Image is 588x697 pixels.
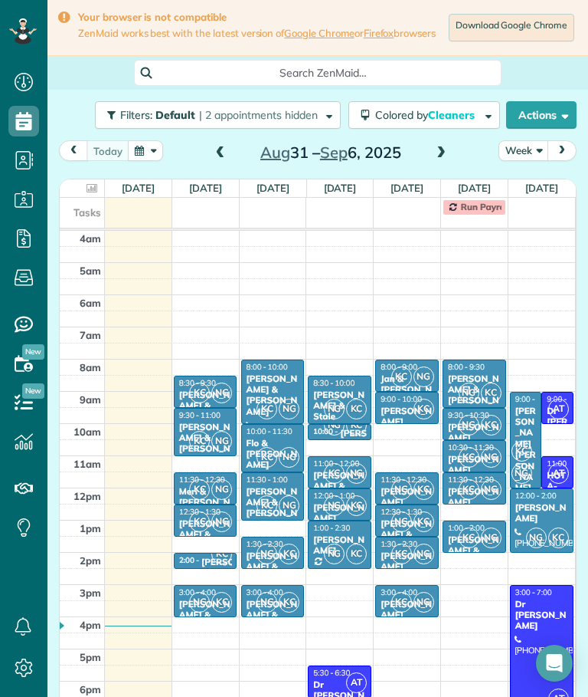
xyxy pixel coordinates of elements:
[324,495,345,516] span: NG
[256,544,277,564] span: NG
[548,399,569,419] span: AT
[380,551,434,573] div: [PERSON_NAME]
[391,544,412,564] span: KC
[256,592,277,613] span: NG
[413,367,434,387] span: NG
[178,486,233,519] div: Meri & [PERSON_NAME]
[458,182,491,194] a: [DATE]
[459,415,479,436] span: NG
[313,491,354,501] span: 12:00 - 1:00
[211,592,232,613] span: KC
[80,361,101,373] span: 8am
[546,470,569,536] div: HOTA-[PERSON_NAME]
[284,27,354,39] a: Google Chrome
[447,373,501,418] div: [PERSON_NAME] & [PERSON_NAME]
[178,599,233,643] div: [PERSON_NAME] & [PERSON_NAME]
[201,557,276,567] div: [PERSON_NAME]
[179,475,225,485] span: 11:30 - 12:30
[375,108,480,122] span: Colored by
[324,399,345,419] span: NG
[313,378,354,388] span: 8:30 - 10:00
[256,447,277,468] span: KC
[346,544,367,564] span: KC
[413,399,434,419] span: KC
[312,502,367,524] div: [PERSON_NAME]
[547,140,577,161] button: next
[346,399,367,419] span: KC
[391,511,412,532] span: NG
[459,447,479,468] span: KC
[380,486,434,508] div: [PERSON_NAME]
[481,383,501,403] span: KC
[80,683,101,695] span: 6pm
[481,528,501,548] span: NG
[428,108,477,122] span: Cleaners
[312,390,367,434] div: [PERSON_NAME] & Stale Bjordal
[536,645,573,682] div: Open Intercom Messenger
[381,475,426,485] span: 11:30 - 12:30
[380,373,434,406] div: Jan & [PERSON_NAME]
[514,599,569,632] div: Dr [PERSON_NAME]
[391,479,412,500] span: NG
[481,447,501,468] span: NG
[246,551,300,595] div: [PERSON_NAME] & [PERSON_NAME] Lions
[80,651,101,663] span: 5pm
[346,463,367,484] span: NG
[511,463,532,484] span: NG
[279,544,299,564] span: KC
[179,410,220,420] span: 9:30 - 11:00
[256,182,289,194] a: [DATE]
[73,490,101,502] span: 12pm
[515,587,552,597] span: 3:00 - 7:00
[22,383,44,399] span: New
[525,182,558,194] a: [DATE]
[447,422,501,488] div: [PERSON_NAME] ([PERSON_NAME]) [PERSON_NAME]
[80,329,101,341] span: 7am
[506,101,577,129] button: Actions
[247,475,288,485] span: 11:30 - 1:00
[324,544,345,564] span: NG
[413,511,434,532] span: KC
[448,410,489,420] span: 9:30 - 10:30
[120,108,152,122] span: Filters:
[80,393,101,406] span: 9am
[320,143,348,162] span: Sep
[189,479,210,500] span: KC
[73,426,101,438] span: 10am
[324,182,357,194] a: [DATE]
[498,140,549,161] button: Week
[364,27,394,39] a: Firefox
[155,108,196,122] span: Default
[256,399,277,419] span: KC
[511,441,532,462] span: KC
[448,523,485,533] span: 1:00 - 2:00
[80,587,101,599] span: 3pm
[95,101,341,129] button: Filters: Default | 2 appointments hidden
[380,406,434,428] div: [PERSON_NAME]
[189,431,210,452] span: KC
[548,463,569,484] span: AT
[247,426,292,436] span: 10:00 - 11:30
[324,415,345,436] span: NG
[381,362,417,372] span: 8:00 - 9:00
[459,383,479,403] span: NG
[189,592,210,613] span: NG
[279,592,299,613] span: KC
[461,201,510,212] span: Run Payroll
[447,486,501,508] div: [PERSON_NAME]
[246,599,300,643] div: [PERSON_NAME] & [PERSON_NAME]
[515,394,557,404] span: 9:00 - 12:00
[199,108,318,122] span: | 2 appointments hidden
[246,486,300,531] div: [PERSON_NAME] & [PERSON_NAME]
[22,344,44,360] span: New
[211,383,232,403] span: NG
[514,406,537,494] div: [PERSON_NAME] [PERSON_NAME]
[80,297,101,309] span: 6am
[247,587,283,597] span: 3:00 - 4:00
[279,495,299,516] span: NG
[346,415,367,436] span: KC
[449,14,574,41] a: Download Google Chrome
[346,495,367,516] span: KC
[211,544,232,564] span: KC
[246,438,300,471] div: Flo & [PERSON_NAME]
